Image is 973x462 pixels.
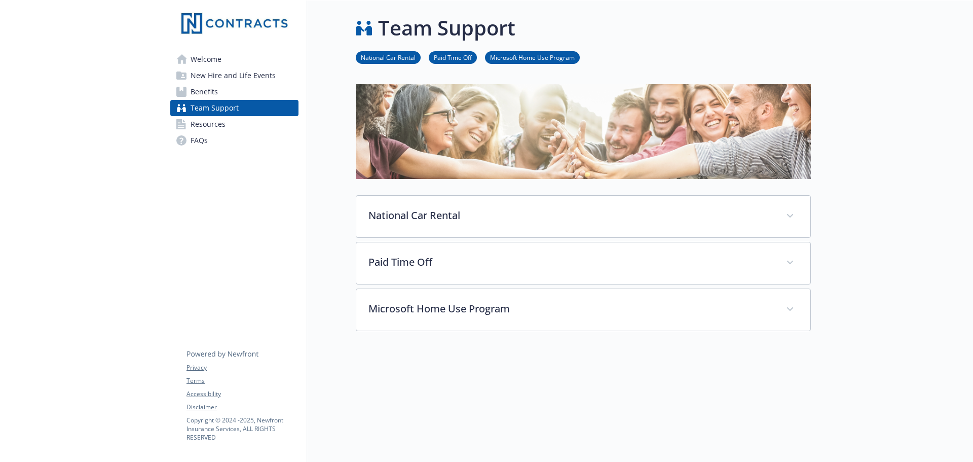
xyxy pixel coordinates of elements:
a: Accessibility [186,389,298,399]
h1: Team Support [378,13,515,43]
span: New Hire and Life Events [191,67,276,84]
a: Disclaimer [186,403,298,412]
span: Benefits [191,84,218,100]
a: Welcome [170,51,298,67]
span: FAQs [191,132,208,149]
img: team support page banner [356,84,811,179]
a: Terms [186,376,298,385]
p: Microsoft Home Use Program [368,301,774,316]
a: Resources [170,116,298,132]
a: Microsoft Home Use Program [485,52,580,62]
a: New Hire and Life Events [170,67,298,84]
span: Welcome [191,51,221,67]
a: FAQs [170,132,298,149]
div: Microsoft Home Use Program [356,289,810,331]
a: Privacy [186,363,298,372]
span: Team Support [191,100,239,116]
p: Copyright © 2024 - 2025 , Newfront Insurance Services, ALL RIGHTS RESERVED [186,416,298,442]
a: National Car Rental [356,52,421,62]
div: Paid Time Off [356,242,810,284]
a: Benefits [170,84,298,100]
p: Paid Time Off [368,255,774,270]
p: National Car Rental [368,208,774,223]
a: Paid Time Off [429,52,477,62]
a: Team Support [170,100,298,116]
div: National Car Rental [356,196,810,237]
span: Resources [191,116,226,132]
